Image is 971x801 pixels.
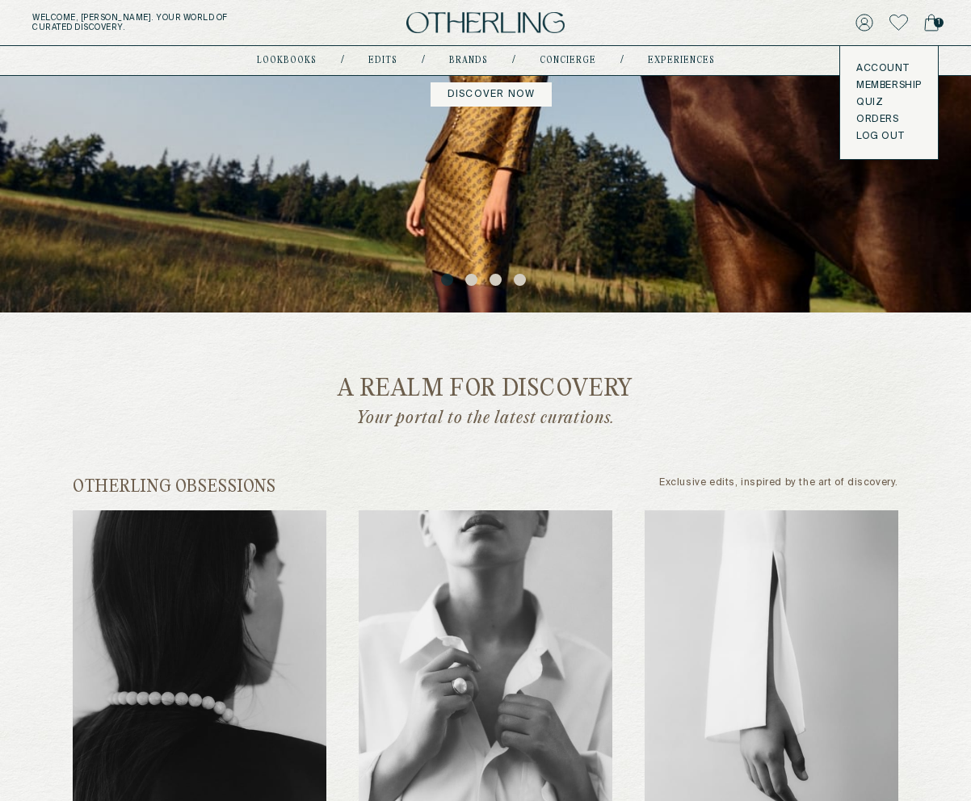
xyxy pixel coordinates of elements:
a: 1 [924,11,939,34]
a: concierge [540,57,596,65]
div: / [341,54,344,67]
a: lookbooks [257,57,317,65]
button: 2 [465,274,481,290]
p: Your portal to the latest curations. [271,408,700,429]
div: / [512,54,515,67]
button: LOG OUT [856,130,904,143]
a: Brands [449,57,488,65]
button: 4 [514,274,530,290]
a: Membership [856,79,922,92]
div: / [422,54,425,67]
div: / [620,54,624,67]
span: 1 [934,18,944,27]
a: Orders [856,113,922,126]
a: Account [856,62,922,75]
button: 1 [441,274,457,290]
img: logo [406,12,565,34]
h2: otherling obsessions [73,477,276,497]
h5: Welcome, [PERSON_NAME] . Your world of curated discovery. [32,13,305,32]
a: experiences [648,57,715,65]
a: DISCOVER NOW [431,82,552,107]
a: Edits [368,57,397,65]
a: Quiz [856,96,922,109]
button: 3 [490,274,506,290]
p: Exclusive edits, inspired by the art of discovery. [659,477,898,497]
h2: a realm for discovery [86,377,885,402]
